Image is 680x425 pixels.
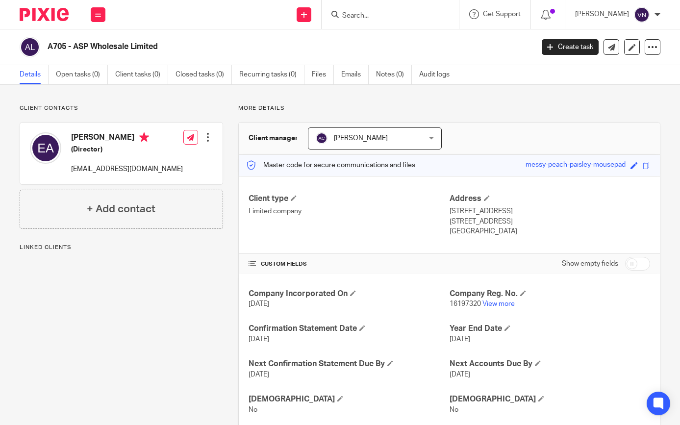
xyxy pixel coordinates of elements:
a: Open tasks (0) [56,65,108,84]
span: [DATE] [450,336,470,343]
h4: Next Confirmation Statement Due By [249,359,449,369]
p: Linked clients [20,244,223,251]
a: Create task [542,39,599,55]
h4: Confirmation Statement Date [249,324,449,334]
h4: [DEMOGRAPHIC_DATA] [249,394,449,404]
p: Master code for secure communications and files [246,160,415,170]
p: Client contacts [20,104,223,112]
h4: Next Accounts Due By [450,359,650,369]
img: svg%3E [316,132,327,144]
span: [DATE] [450,371,470,378]
h4: [DEMOGRAPHIC_DATA] [450,394,650,404]
a: Emails [341,65,369,84]
h4: + Add contact [87,201,155,217]
a: Details [20,65,49,84]
span: Get Support [483,11,521,18]
h4: CUSTOM FIELDS [249,260,449,268]
span: No [450,406,458,413]
p: [EMAIL_ADDRESS][DOMAIN_NAME] [71,164,183,174]
h3: Client manager [249,133,298,143]
p: [GEOGRAPHIC_DATA] [450,226,650,236]
span: [DATE] [249,300,269,307]
h4: Company Incorporated On [249,289,449,299]
label: Show empty fields [562,259,618,269]
a: Files [312,65,334,84]
h4: Year End Date [450,324,650,334]
span: [DATE] [249,371,269,378]
input: Search [341,12,429,21]
img: Pixie [20,8,69,21]
a: View more [482,300,515,307]
p: More details [238,104,660,112]
p: [PERSON_NAME] [575,9,629,19]
a: Recurring tasks (0) [239,65,304,84]
a: Audit logs [419,65,457,84]
p: [STREET_ADDRESS] [450,217,650,226]
i: Primary [139,132,149,142]
div: messy-peach-paisley-mousepad [526,160,626,171]
h2: A705 - ASP Wholesale Limited [48,42,431,52]
p: [STREET_ADDRESS] [450,206,650,216]
img: svg%3E [30,132,61,164]
h5: (Director) [71,145,183,154]
h4: Address [450,194,650,204]
span: No [249,406,257,413]
h4: Client type [249,194,449,204]
h4: [PERSON_NAME] [71,132,183,145]
span: [PERSON_NAME] [334,135,388,142]
span: 16197320 [450,300,481,307]
h4: Company Reg. No. [450,289,650,299]
a: Closed tasks (0) [176,65,232,84]
img: svg%3E [634,7,650,23]
a: Notes (0) [376,65,412,84]
span: [DATE] [249,336,269,343]
img: svg%3E [20,37,40,57]
a: Client tasks (0) [115,65,168,84]
p: Limited company [249,206,449,216]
